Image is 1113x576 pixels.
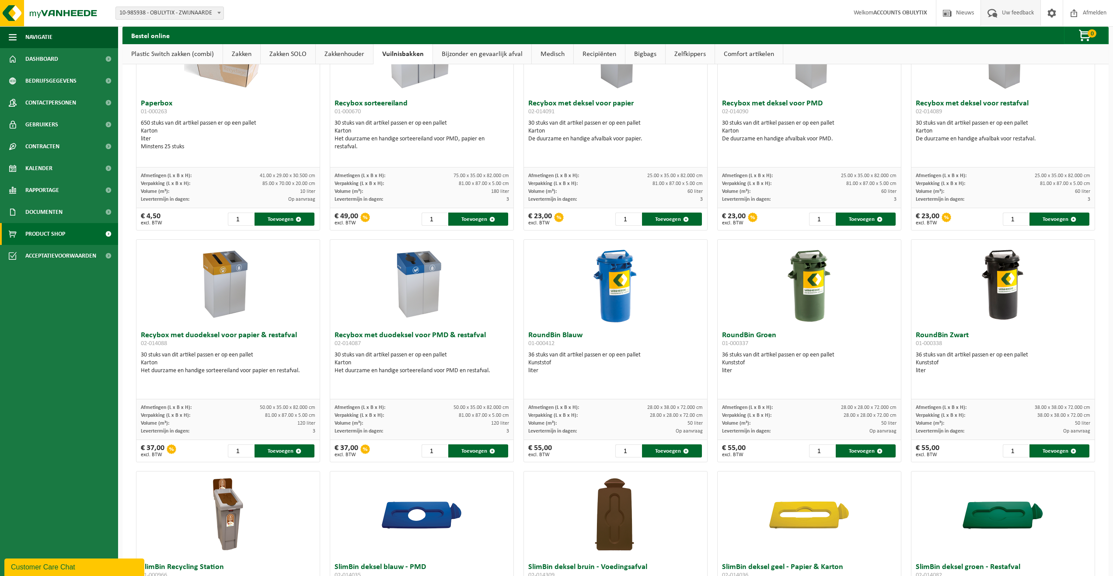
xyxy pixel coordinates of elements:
div: Het duurzame en handige sorteereiland voor papier en restafval. [141,367,315,375]
span: 38.00 x 38.00 x 72.00 cm [1037,413,1090,418]
h3: Recybox met deksel voor restafval [916,100,1090,117]
span: 50.00 x 35.00 x 82.000 cm [454,405,509,410]
div: Karton [335,359,509,367]
span: Verpakking (L x B x H): [141,413,190,418]
span: Gebruikers [25,114,58,136]
h3: Recybox met deksel voor PMD [722,100,897,117]
div: € 23,00 [722,213,746,226]
span: Volume (m³): [528,421,557,426]
span: Acceptatievoorwaarden [25,245,96,267]
span: 01-000337 [722,340,748,347]
a: Recipiënten [574,44,625,64]
span: Afmetingen (L x B x H): [722,173,773,178]
span: 25.00 x 35.00 x 82.000 cm [647,173,703,178]
span: Navigatie [25,26,52,48]
span: Levertermijn in dagen: [916,429,964,434]
h3: RoundBin Zwart [916,332,1090,349]
span: Verpakking (L x B x H): [722,181,771,186]
span: Levertermijn in dagen: [141,429,189,434]
span: 81.00 x 87.00 x 5.00 cm [846,181,897,186]
span: Afmetingen (L x B x H): [528,173,579,178]
span: Volume (m³): [722,189,750,194]
span: 28.00 x 28.00 x 72.00 cm [844,413,897,418]
div: Karton [916,127,1090,135]
span: Volume (m³): [916,421,944,426]
button: 0 [1064,27,1108,44]
div: € 49,00 [335,213,358,226]
span: Verpakking (L x B x H): [335,413,384,418]
span: 02-014091 [528,108,555,115]
span: 3 [313,429,315,434]
div: Het duurzame en handige sorteereiland voor PMD en restafval. [335,367,509,375]
div: € 55,00 [528,444,552,457]
span: 25.00 x 35.00 x 82.000 cm [1035,173,1090,178]
span: 3 [506,197,509,202]
div: 650 stuks van dit artikel passen er op een pallet [141,119,315,151]
span: Afmetingen (L x B x H): [141,173,192,178]
div: 30 stuks van dit artikel passen er op een pallet [335,351,509,375]
div: € 55,00 [916,444,939,457]
span: 02-014089 [916,108,942,115]
input: 1 [422,444,447,457]
span: Volume (m³): [141,189,169,194]
div: liter [141,135,315,143]
span: 81.00 x 87.00 x 5.00 cm [1040,181,1090,186]
span: 60 liter [1075,189,1090,194]
button: Toevoegen [836,213,896,226]
div: liter [528,367,703,375]
strong: ACCOUNTS OBULYTIX [873,10,927,16]
div: € 37,00 [141,444,164,457]
a: Zakken [223,44,260,64]
span: 81.00 x 87.00 x 5.00 cm [459,413,509,418]
span: Afmetingen (L x B x H): [528,405,579,410]
span: Volume (m³): [141,421,169,426]
div: 30 stuks van dit artikel passen er op een pallet [916,119,1090,143]
h3: Paperbox [141,100,315,117]
span: Op aanvraag [288,197,315,202]
span: Bedrijfsgegevens [25,70,77,92]
a: Zakkenhouder [316,44,373,64]
a: Medisch [532,44,573,64]
span: 10-985938 - OBULYTIX - ZWIJNAARDE [116,7,223,19]
span: 02-014090 [722,108,748,115]
span: 3 [1088,197,1090,202]
span: Verpakking (L x B x H): [335,181,384,186]
span: 60 liter [881,189,897,194]
span: Verpakking (L x B x H): [916,413,965,418]
input: 1 [422,213,447,226]
div: 30 stuks van dit artikel passen er op een pallet [722,119,897,143]
span: 81.00 x 87.00 x 5.00 cm [652,181,703,186]
span: 81.00 x 87.00 x 5.00 cm [459,181,509,186]
div: € 37,00 [335,444,358,457]
a: Plastic Switch zakken (combi) [122,44,223,64]
span: 50 liter [1075,421,1090,426]
div: Karton [141,127,315,135]
span: 02-014088 [141,340,167,347]
div: 30 stuks van dit artikel passen er op een pallet [528,119,703,143]
img: 01-000966 [184,471,272,559]
span: 01-000412 [528,340,555,347]
span: Rapportage [25,179,59,201]
span: Op aanvraag [869,429,897,434]
div: liter [916,367,1090,375]
img: 02-014082 [959,471,1047,559]
div: € 55,00 [722,444,746,457]
a: Bigbags [625,44,665,64]
input: 1 [615,444,641,457]
span: 120 liter [491,421,509,426]
button: Toevoegen [1029,444,1089,457]
a: Zelfkippers [666,44,715,64]
span: 50.00 x 35.00 x 82.000 cm [260,405,315,410]
img: 01-000337 [787,240,831,327]
span: Levertermijn in dagen: [722,429,771,434]
button: Toevoegen [448,444,508,457]
a: Comfort artikelen [715,44,783,64]
img: 02-014035 [378,471,465,559]
div: Karton [528,127,703,135]
span: Verpakking (L x B x H): [528,181,578,186]
span: Levertermijn in dagen: [916,197,964,202]
div: 30 stuks van dit artikel passen er op een pallet [141,351,315,375]
img: 02-014309 [572,471,659,559]
span: 10 liter [300,189,315,194]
